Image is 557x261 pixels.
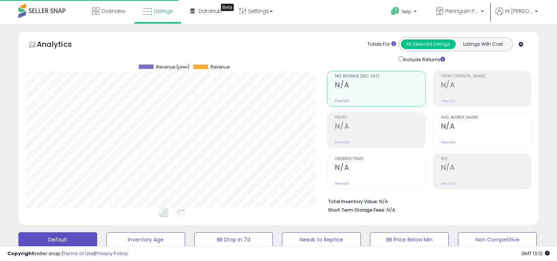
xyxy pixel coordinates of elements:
[211,65,230,70] span: Revenue
[391,7,400,16] i: Get Help
[37,39,86,51] h5: Analytics
[198,7,222,15] span: DataHub
[335,140,349,145] small: Prev: N/A
[335,163,425,173] h2: N/A
[335,157,425,161] span: Ordered Items
[445,7,479,15] span: Pennguin-FR-MAIN
[282,232,361,247] button: Needs to Reprice
[221,4,234,11] div: Tooltip anchor
[401,39,456,49] button: All Selected Listings
[335,81,425,91] h2: N/A
[335,116,425,120] span: Profit
[441,116,531,120] span: Avg. Buybox Share
[328,207,385,213] b: Short Term Storage Fees:
[521,250,550,257] span: 2025-09-15 13:12 GMT
[7,250,128,257] div: seller snap | |
[458,232,537,247] button: Non Competitive
[455,39,510,49] button: Listings With Cost
[156,65,190,70] span: Revenue (prev)
[194,232,273,247] button: BB Drop in 7d
[106,232,185,247] button: Inventory Age
[7,250,34,257] strong: Copyright
[441,157,531,161] span: ROI
[441,81,531,91] h2: N/A
[18,232,97,247] button: Default
[387,206,395,213] span: N/A
[335,74,425,79] span: Net Revenue (Exc. VAT)
[328,198,378,205] b: Total Inventory Value:
[441,99,455,103] small: Prev: N/A
[496,7,538,24] a: Hi [PERSON_NAME]
[441,140,455,145] small: Prev: N/A
[370,232,449,247] button: BB Price Below Min
[505,7,533,15] span: Hi [PERSON_NAME]
[385,1,424,24] a: Help
[63,250,94,257] a: Terms of Use
[335,181,349,186] small: Prev: N/A
[101,7,125,15] span: Overview
[335,122,425,132] h2: N/A
[95,250,128,257] a: Privacy Policy
[154,7,173,15] span: Listings
[441,163,531,173] h2: N/A
[367,41,396,48] div: Totals For
[441,181,455,186] small: Prev: N/A
[441,74,531,79] span: Profit [PERSON_NAME]
[402,8,412,15] span: Help
[393,55,454,63] div: Include Returns
[335,99,349,103] small: Prev: N/A
[441,122,531,132] h2: N/A
[328,196,526,205] li: N/A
